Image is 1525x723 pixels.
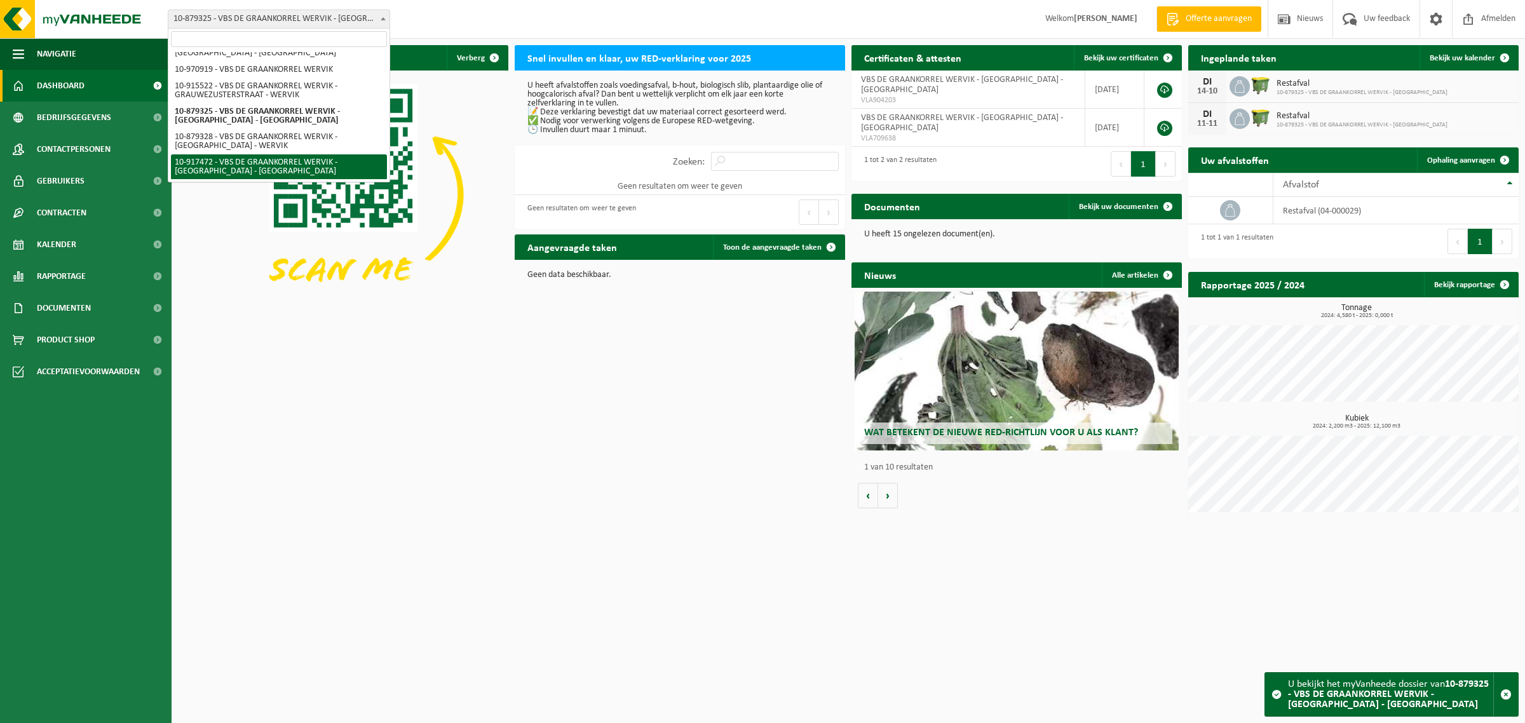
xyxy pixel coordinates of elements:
[1188,45,1289,70] h2: Ingeplande taken
[171,104,387,129] li: 10-879325 - VBS DE GRAANKORREL WERVIK - [GEOGRAPHIC_DATA] - [GEOGRAPHIC_DATA]
[1111,151,1131,177] button: Previous
[1079,203,1158,211] span: Bekijk uw documenten
[858,483,878,508] button: Vorige
[37,133,111,165] span: Contactpersonen
[1102,262,1181,288] a: Alle artikelen
[851,45,974,70] h2: Certificaten & attesten
[864,230,1169,239] p: U heeft 15 ongelezen document(en).
[37,197,86,229] span: Contracten
[1195,423,1519,429] span: 2024: 2,200 m3 - 2025: 12,100 m3
[1085,109,1144,147] td: [DATE]
[521,198,636,226] div: Geen resultaten om weer te geven
[1288,679,1489,710] strong: 10-879325 - VBS DE GRAANKORREL WERVIK - [GEOGRAPHIC_DATA] - [GEOGRAPHIC_DATA]
[861,75,1063,95] span: VBS DE GRAANKORREL WERVIK - [GEOGRAPHIC_DATA] - [GEOGRAPHIC_DATA]
[37,229,76,260] span: Kalender
[861,133,1075,144] span: VLA709638
[1074,45,1181,71] a: Bekijk uw certificaten
[515,45,764,70] h2: Snel invullen en klaar, uw RED-verklaring voor 2025
[1424,272,1517,297] a: Bekijk rapportage
[515,177,845,195] td: Geen resultaten om weer te geven
[171,129,387,154] li: 10-879328 - VBS DE GRAANKORREL WERVIK - [GEOGRAPHIC_DATA] - WERVIK
[1277,111,1447,121] span: Restafval
[1273,197,1519,224] td: restafval (04-000029)
[819,199,839,225] button: Next
[171,62,387,78] li: 10-970919 - VBS DE GRAANKORREL WERVIK
[1195,119,1220,128] div: 11-11
[1195,87,1220,96] div: 14-10
[1195,304,1519,319] h3: Tonnage
[37,102,111,133] span: Bedrijfsgegevens
[37,356,140,388] span: Acceptatievoorwaarden
[1188,272,1317,297] h2: Rapportage 2025 / 2024
[1468,229,1493,254] button: 1
[1069,194,1181,219] a: Bekijk uw documenten
[1085,71,1144,109] td: [DATE]
[1195,313,1519,319] span: 2024: 4,580 t - 2025: 0,000 t
[1277,79,1447,89] span: Restafval
[1183,13,1255,25] span: Offerte aanvragen
[37,324,95,356] span: Product Shop
[171,78,387,104] li: 10-915522 - VBS DE GRAANKORREL WERVIK - GRAUWEZUSTERSTRAAT - WERVIK
[1195,109,1220,119] div: DI
[1156,151,1176,177] button: Next
[447,45,507,71] button: Verberg
[723,243,822,252] span: Toon de aangevraagde taken
[1420,45,1517,71] a: Bekijk uw kalender
[37,292,91,324] span: Documenten
[457,54,485,62] span: Verberg
[171,154,387,180] li: 10-917472 - VBS DE GRAANKORREL WERVIK - [GEOGRAPHIC_DATA] - [GEOGRAPHIC_DATA]
[37,70,85,102] span: Dashboard
[1493,229,1512,254] button: Next
[1131,151,1156,177] button: 1
[1277,121,1447,129] span: 10-879325 - VBS DE GRAANKORREL WERVIK - [GEOGRAPHIC_DATA]
[1195,227,1273,255] div: 1 tot 1 van 1 resultaten
[1195,77,1220,87] div: DI
[851,194,933,219] h2: Documenten
[1283,180,1319,190] span: Afvalstof
[1074,14,1137,24] strong: [PERSON_NAME]
[1250,107,1271,128] img: WB-1100-HPE-GN-50
[1188,147,1282,172] h2: Uw afvalstoffen
[1427,156,1495,165] span: Ophaling aanvragen
[1084,54,1158,62] span: Bekijk uw certificaten
[851,262,909,287] h2: Nieuws
[1277,89,1447,97] span: 10-879325 - VBS DE GRAANKORREL WERVIK - [GEOGRAPHIC_DATA]
[168,10,390,28] span: 10-879325 - VBS DE GRAANKORREL WERVIK - MAGDALENASTRAAT - WERVIK
[1195,414,1519,429] h3: Kubiek
[673,157,705,167] label: Zoeken:
[855,292,1179,450] a: Wat betekent de nieuwe RED-richtlijn voor u als klant?
[858,150,937,178] div: 1 tot 2 van 2 resultaten
[861,95,1075,105] span: VLA904203
[37,260,86,292] span: Rapportage
[1156,6,1261,32] a: Offerte aanvragen
[515,234,630,259] h2: Aangevraagde taken
[1417,147,1517,173] a: Ophaling aanvragen
[1430,54,1495,62] span: Bekijk uw kalender
[1250,74,1271,96] img: WB-1100-HPE-GN-50
[527,81,832,135] p: U heeft afvalstoffen zoals voedingsafval, b-hout, biologisch slib, plantaardige olie of hoogcalor...
[178,71,508,318] img: Download de VHEPlus App
[37,165,85,197] span: Gebruikers
[864,463,1176,472] p: 1 van 10 resultaten
[861,113,1063,133] span: VBS DE GRAANKORREL WERVIK - [GEOGRAPHIC_DATA] - [GEOGRAPHIC_DATA]
[527,271,832,280] p: Geen data beschikbaar.
[713,234,844,260] a: Toon de aangevraagde taken
[864,428,1138,438] span: Wat betekent de nieuwe RED-richtlijn voor u als klant?
[1288,673,1493,716] div: U bekijkt het myVanheede dossier van
[799,199,819,225] button: Previous
[878,483,898,508] button: Volgende
[168,10,390,29] span: 10-879325 - VBS DE GRAANKORREL WERVIK - MAGDALENASTRAAT - WERVIK
[37,38,76,70] span: Navigatie
[1447,229,1468,254] button: Previous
